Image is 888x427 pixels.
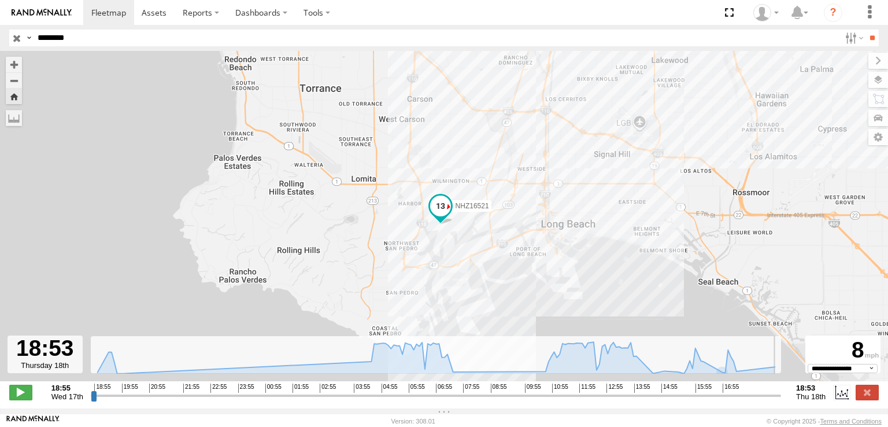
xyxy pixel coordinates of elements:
[552,384,568,393] span: 10:55
[354,384,370,393] span: 03:55
[796,392,826,401] span: Thu 18th Sep 2025
[661,384,678,393] span: 14:55
[868,129,888,145] label: Map Settings
[807,337,879,363] div: 8
[491,384,507,393] span: 08:55
[6,415,60,427] a: Visit our Website
[265,384,282,393] span: 00:55
[767,418,882,425] div: © Copyright 2025 -
[6,57,22,72] button: Zoom in
[456,202,489,210] span: NHZ16521
[695,384,712,393] span: 15:55
[9,385,32,400] label: Play/Stop
[51,384,83,392] strong: 18:55
[856,385,879,400] label: Close
[409,384,425,393] span: 05:55
[6,89,22,104] button: Zoom Home
[149,384,165,393] span: 20:55
[12,9,72,17] img: rand-logo.svg
[238,384,254,393] span: 23:55
[749,4,783,21] div: Zulema McIntosch
[824,3,842,22] i: ?
[6,110,22,126] label: Measure
[320,384,336,393] span: 02:55
[210,384,227,393] span: 22:55
[122,384,138,393] span: 19:55
[382,384,398,393] span: 04:55
[391,418,435,425] div: Version: 308.01
[606,384,623,393] span: 12:55
[6,72,22,89] button: Zoom out
[796,384,826,392] strong: 18:53
[841,30,865,46] label: Search Filter Options
[820,418,882,425] a: Terms and Conditions
[24,30,34,46] label: Search Query
[183,384,199,393] span: 21:55
[51,392,83,401] span: Wed 17th Sep 2025
[94,384,110,393] span: 18:55
[525,384,541,393] span: 09:55
[579,384,595,393] span: 11:55
[436,384,452,393] span: 06:55
[634,384,650,393] span: 13:55
[293,384,309,393] span: 01:55
[463,384,479,393] span: 07:55
[723,384,739,393] span: 16:55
